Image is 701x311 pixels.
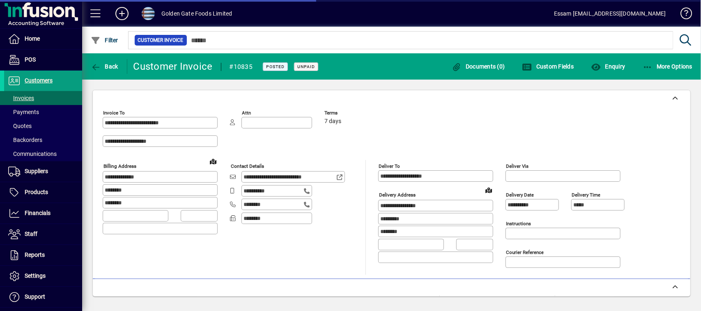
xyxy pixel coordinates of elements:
[8,151,57,157] span: Communications
[8,95,34,101] span: Invoices
[4,29,82,49] a: Home
[8,123,32,129] span: Quotes
[138,36,184,44] span: Customer Invoice
[25,56,36,63] span: POS
[25,293,45,300] span: Support
[25,272,46,279] span: Settings
[4,105,82,119] a: Payments
[109,6,135,21] button: Add
[91,63,118,70] span: Back
[25,210,51,216] span: Financials
[641,59,695,74] button: More Options
[4,133,82,147] a: Backorders
[4,266,82,286] a: Settings
[242,110,251,116] mat-label: Attn
[4,119,82,133] a: Quotes
[4,161,82,182] a: Suppliers
[506,249,544,255] mat-label: Courier Reference
[643,63,693,70] span: More Options
[207,155,220,168] a: View on map
[4,182,82,203] a: Products
[4,224,82,245] a: Staff
[674,2,691,28] a: Knowledge Base
[230,60,253,73] div: #10835
[25,231,37,237] span: Staff
[161,7,232,20] div: Golden Gate Foods Limited
[482,183,495,197] a: View on map
[554,7,666,20] div: Essam [EMAIL_ADDRESS][DOMAIN_NAME]
[324,110,374,116] span: Terms
[25,168,48,174] span: Suppliers
[4,287,82,307] a: Support
[506,221,531,226] mat-label: Instructions
[25,35,40,42] span: Home
[379,163,400,169] mat-label: Deliver To
[4,203,82,224] a: Financials
[324,118,341,125] span: 7 days
[297,64,315,69] span: Unpaid
[25,189,48,195] span: Products
[8,137,42,143] span: Backorders
[25,252,45,258] span: Reports
[506,192,534,198] mat-label: Delivery date
[91,37,118,43] span: Filter
[591,63,625,70] span: Enquiry
[4,50,82,70] a: POS
[520,59,576,74] button: Custom Fields
[89,59,120,74] button: Back
[506,163,529,169] mat-label: Deliver via
[522,63,574,70] span: Custom Fields
[25,77,53,84] span: Customers
[4,91,82,105] a: Invoices
[135,6,161,21] button: Profile
[452,63,505,70] span: Documents (0)
[89,33,120,48] button: Filter
[572,192,600,198] mat-label: Delivery time
[4,147,82,161] a: Communications
[266,64,285,69] span: Posted
[133,60,213,73] div: Customer Invoice
[8,109,39,115] span: Payments
[4,245,82,265] a: Reports
[82,59,127,74] app-page-header-button: Back
[103,110,125,116] mat-label: Invoice To
[589,59,627,74] button: Enquiry
[450,59,507,74] button: Documents (0)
